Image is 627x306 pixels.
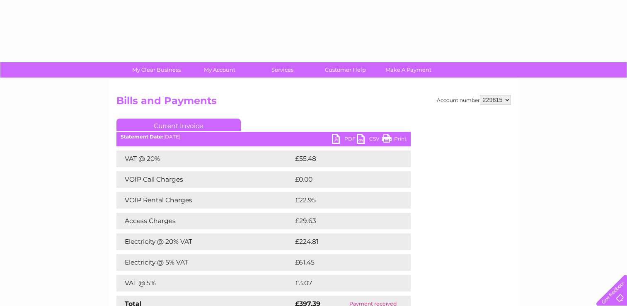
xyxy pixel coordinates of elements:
td: VOIP Rental Charges [116,192,293,209]
a: CSV [357,134,382,146]
td: £29.63 [293,213,394,229]
td: Electricity @ 5% VAT [116,254,293,271]
a: PDF [332,134,357,146]
td: £3.07 [293,275,391,291]
a: Services [248,62,317,78]
td: Access Charges [116,213,293,229]
div: Account number [437,95,511,105]
a: Make A Payment [374,62,443,78]
td: £61.45 [293,254,393,271]
td: Electricity @ 20% VAT [116,233,293,250]
td: £224.81 [293,233,395,250]
a: Current Invoice [116,119,241,131]
td: £22.95 [293,192,394,209]
td: VAT @ 20% [116,151,293,167]
td: £55.48 [293,151,394,167]
td: VAT @ 5% [116,275,293,291]
b: Statement Date: [121,134,163,140]
a: My Clear Business [122,62,191,78]
div: [DATE] [116,134,411,140]
td: VOIP Call Charges [116,171,293,188]
td: £0.00 [293,171,392,188]
a: Customer Help [311,62,380,78]
a: My Account [185,62,254,78]
h2: Bills and Payments [116,95,511,111]
a: Print [382,134,407,146]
